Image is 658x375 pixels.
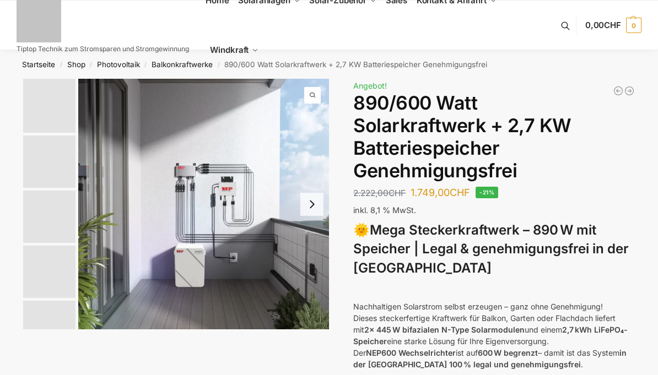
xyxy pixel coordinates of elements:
[624,85,635,96] a: Balkonkraftwerk 890 Watt Solarmodulleistung mit 2kW/h Zendure Speicher
[55,61,67,69] span: /
[353,301,635,370] p: Nachhaltigen Solarstrom selbst erzeugen – ganz ohne Genehmigung! Dieses steckerfertige Kraftwerk ...
[353,92,635,182] h1: 890/600 Watt Solarkraftwerk + 2,7 KW Batteriespeicher Genehmigungsfrei
[478,348,538,357] strong: 600 W begrenzt
[23,135,75,188] img: Balkonkraftwerk mit 2,7kw Speicher
[23,191,75,243] img: Bificial im Vergleich zu billig Modulen
[85,61,97,69] span: /
[613,85,624,96] a: Balkonkraftwerk 405/600 Watt erweiterbar
[364,325,525,334] strong: 2x 445 W bifazialen N-Type Solarmodulen
[210,45,249,55] span: Windkraft
[67,60,85,69] a: Shop
[585,9,641,42] a: 0,00CHF 0
[353,188,406,198] bdi: 2.222,00
[604,20,621,30] span: CHF
[300,193,323,216] button: Next slide
[366,348,456,357] strong: NEP600 Wechselrichter
[389,188,406,198] span: CHF
[97,60,140,69] a: Photovoltaik
[476,187,498,198] span: -21%
[78,79,329,329] img: Balkonkraftwerk mit 2,7kw Speicher
[353,205,416,215] span: inkl. 8,1 % MwSt.
[17,46,189,52] p: Tiptop Technik zum Stromsparen und Stromgewinnung
[22,60,55,69] a: Startseite
[353,81,387,90] span: Angebot!
[585,20,621,30] span: 0,00
[206,25,263,75] a: Windkraft
[23,301,75,353] img: Bificial 30 % mehr Leistung
[353,222,629,276] strong: Mega Steckerkraftwerk – 890 W mit Speicher | Legal & genehmigungsfrei in der [GEOGRAPHIC_DATA]
[78,79,329,329] a: Steckerkraftwerk mit 2,7kwh-SpeicherBalkonkraftwerk mit 27kw Speicher
[353,221,635,278] h3: 🌞
[411,187,470,198] bdi: 1.749,00
[450,187,470,198] span: CHF
[23,246,75,298] img: BDS1000
[626,18,641,33] span: 0
[152,60,213,69] a: Balkonkraftwerke
[140,61,152,69] span: /
[23,79,75,133] img: Balkonkraftwerk mit 2,7kw Speicher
